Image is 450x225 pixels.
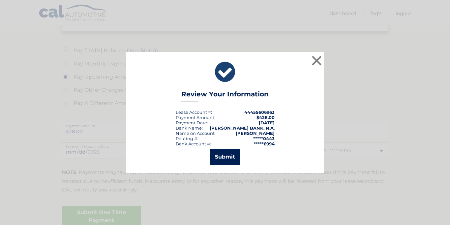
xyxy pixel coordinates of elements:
[210,149,240,165] button: Submit
[176,120,208,125] div: :
[176,131,216,136] div: Name on Account:
[256,115,275,120] span: $428.00
[176,120,207,125] span: Payment Date
[176,110,212,115] div: Lease Account #:
[310,54,323,67] button: ×
[176,125,203,131] div: Bank Name:
[176,141,211,146] div: Bank Account #:
[181,90,269,102] h3: Review Your Information
[176,115,215,120] div: Payment Amount:
[176,136,198,141] div: Routing #:
[236,131,275,136] strong: [PERSON_NAME]
[259,120,275,125] span: [DATE]
[244,110,275,115] strong: 44455606963
[210,125,275,131] strong: [PERSON_NAME] BANK, N.A.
